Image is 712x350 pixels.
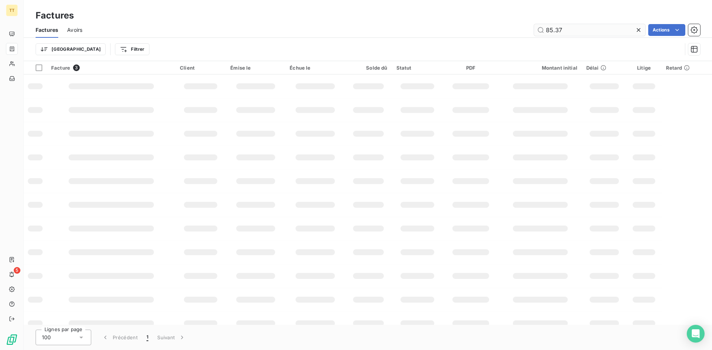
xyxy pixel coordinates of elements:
[42,334,51,341] span: 100
[631,65,657,71] div: Litige
[146,334,148,341] span: 1
[6,4,18,16] div: TT
[350,65,388,71] div: Solde dû
[67,26,82,34] span: Avoirs
[73,64,80,71] span: 3
[115,43,149,55] button: Filtrer
[142,330,153,345] button: 1
[648,24,685,36] button: Actions
[503,65,577,71] div: Montant initial
[687,325,705,343] div: Open Intercom Messenger
[180,65,221,71] div: Client
[230,65,281,71] div: Émise le
[666,65,708,71] div: Retard
[534,24,645,36] input: Rechercher
[396,65,439,71] div: Statut
[14,267,20,274] span: 5
[36,26,58,34] span: Factures
[447,65,494,71] div: PDF
[36,43,106,55] button: [GEOGRAPHIC_DATA]
[97,330,142,345] button: Précédent
[290,65,340,71] div: Échue le
[586,65,622,71] div: Délai
[51,65,70,71] span: Facture
[153,330,190,345] button: Suivant
[36,9,74,22] h3: Factures
[6,334,18,346] img: Logo LeanPay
